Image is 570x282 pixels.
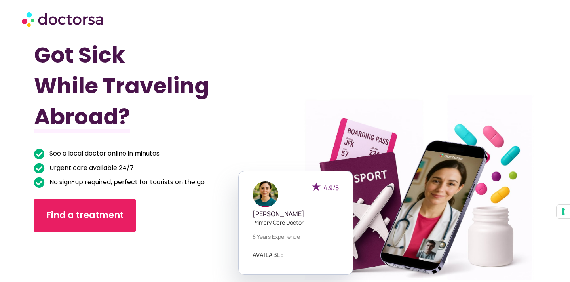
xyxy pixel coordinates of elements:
span: See a local doctor online in minutes [47,148,160,159]
p: 8 years experience [253,232,339,241]
span: No sign-up required, perfect for tourists on the go [47,177,205,188]
span: 4.9/5 [323,183,339,192]
a: Find a treatment [34,199,136,232]
span: Find a treatment [46,209,123,222]
h1: Got Sick While Traveling Abroad? [34,40,247,132]
button: Your consent preferences for tracking technologies [557,205,570,218]
a: AVAILABLE [253,252,284,258]
h5: [PERSON_NAME] [253,210,339,218]
span: Urgent care available 24/7 [47,162,134,173]
p: Primary care doctor [253,218,339,227]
